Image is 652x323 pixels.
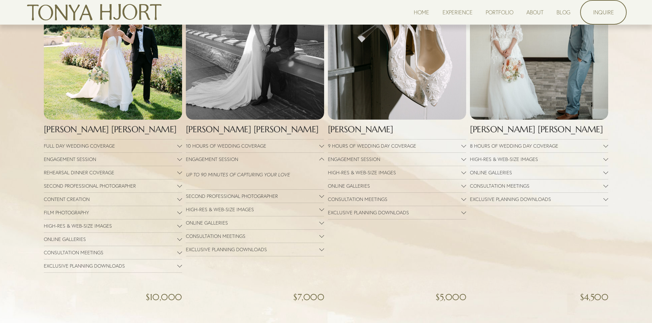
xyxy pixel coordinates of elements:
button: ENGAGEMENT SESSION [186,153,324,166]
button: ONLINE GALLERIES [328,179,466,192]
span: SECOND PROFESSIONAL PHOTOGRAPHER [44,183,177,189]
button: ONLINE GALLERIES [186,216,324,229]
button: CONSULTATION MEETINGS [470,179,608,192]
button: SECOND PROFESSIONAL PHOTOGRAPHER [44,179,182,192]
span: $5,000 [436,292,466,302]
span: 8 HOURS OF WEDDING DAY COVERAGE [470,143,603,149]
button: CONSULTATION MEETINGS [186,230,324,243]
button: CONSULTATION MEETINGS [328,193,466,206]
button: HIGH-RES & WEB-SIZE IMAGES [44,219,182,232]
h4: [PERSON_NAME] [PERSON_NAME] [470,124,608,134]
button: 9 HOURS OF WEDDING DAY COVERAGE [328,139,466,152]
span: CONSULTATION MEETINGS [186,233,319,239]
span: ONLINE GALLERIES [470,170,603,176]
img: Tonya Hjort [25,1,163,24]
span: HIGH-RES & WEB-SIZE IMAGES [328,170,461,176]
div: ENGAGEMENT SESSION [186,166,324,189]
button: FULL DAY WEDDING COVERAGE [44,139,182,152]
span: ENGAGEMENT SESSION [44,156,177,162]
span: FILM PHOTOGRAPHY [44,210,177,216]
span: FULL DAY WEDDING COVERAGE [44,143,177,149]
a: HOME [414,8,429,17]
button: REHEARSAL DINNER COVERAGE [44,166,182,179]
button: ONLINE GALLERIES [44,233,182,246]
button: 8 HOURS OF WEDDING DAY COVERAGE [470,139,608,152]
span: 9 HOURS OF WEDDING DAY COVERAGE [328,143,461,149]
button: EXCLUSIVE PLANNING DOWNLOADS [328,206,466,219]
a: PORTFOLIO [486,8,513,17]
a: EXPERIENCE [443,8,473,17]
button: EXCLUSIVE PLANNING DOWNLOADS [44,259,182,272]
h4: [PERSON_NAME] [328,124,466,134]
button: EXCLUSIVE PLANNING DOWNLOADS [470,193,608,206]
button: HIGH-RES & WEB-SIZE IMAGES [328,166,466,179]
button: EXCLUSIVE PLANNING DOWNLOADS [186,243,324,256]
span: EXCLUSIVE PLANNING DOWNLOADS [470,196,603,202]
button: CONSULTATION MEETINGS [44,246,182,259]
span: ONLINE GALLERIES [44,236,177,242]
em: UP TO 90 MINUTES OF CAPTURING YOUR LOVE [186,172,290,178]
span: ENGAGEMENT SESSION [186,156,319,162]
span: 10 HOURS OF WEDDING COVERAGE [186,143,319,149]
h4: [PERSON_NAME] [PERSON_NAME] [186,124,324,134]
span: HIGH-RES & WEB-SIZE IMAGES [186,206,319,213]
span: CONTENT CREATION [44,196,177,202]
button: FILM PHOTOGRAPHY [44,206,182,219]
h4: [PERSON_NAME] [PERSON_NAME] [44,124,182,134]
a: ABOUT [526,8,544,17]
span: REHEARSAL DINNER COVERAGE [44,170,177,176]
span: EXCLUSIVE PLANNING DOWNLOADS [44,263,177,269]
span: EXCLUSIVE PLANNING DOWNLOADS [186,246,319,253]
a: BLOG [557,8,571,17]
span: SECOND PROFESSIONAL PHOTOGRAPHER [186,193,319,199]
span: CONSULTATION MEETINGS [44,250,177,256]
span: EXCLUSIVE PLANNING DOWNLOADS [328,210,461,216]
button: ENGAGEMENT SESSION [44,153,182,166]
button: ONLINE GALLERIES [470,166,608,179]
span: $10,000 [146,292,182,302]
span: $4,500 [580,292,609,302]
button: ENGAGEMENT SESSION [328,153,466,166]
button: HIGH-RES & WEB-SIZE IMAGES [186,203,324,216]
button: CONTENT CREATION [44,193,182,206]
button: 10 HOURS OF WEDDING COVERAGE [186,139,324,152]
span: ENGAGEMENT SESSION [328,156,461,162]
span: ONLINE GALLERIES [186,220,319,226]
button: SECOND PROFESSIONAL PHOTOGRAPHER [186,190,324,203]
span: ONLINE GALLERIES [328,183,461,189]
span: CONSULTATION MEETINGS [328,196,461,202]
span: CONSULTATION MEETINGS [470,183,603,189]
span: HIGH-RES & WEB-SIZE IMAGES [44,223,177,229]
span: HIGH-RES & WEB-SIZE IMAGES [470,156,603,162]
span: $7,000 [293,292,324,302]
button: HIGH-RES & WEB-SIZE IMAGES [470,153,608,166]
